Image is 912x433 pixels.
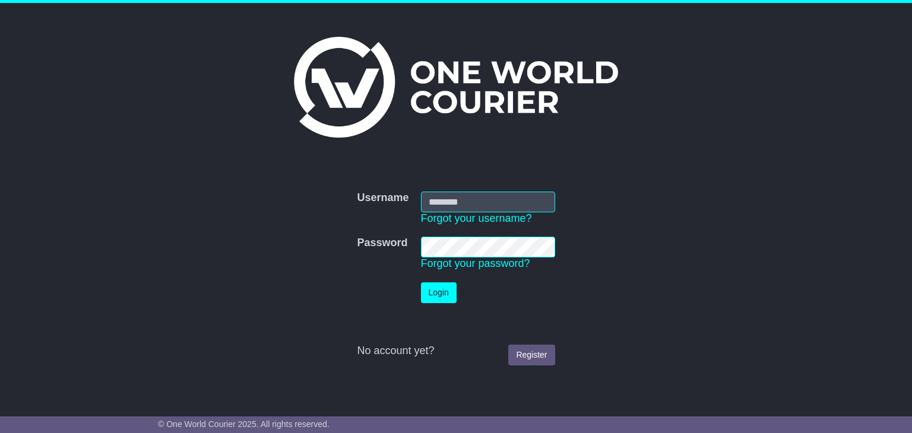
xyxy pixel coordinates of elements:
[421,212,532,224] a: Forgot your username?
[158,419,330,429] span: © One World Courier 2025. All rights reserved.
[508,345,555,365] a: Register
[357,237,407,250] label: Password
[357,192,408,205] label: Username
[294,37,618,138] img: One World
[421,257,530,269] a: Forgot your password?
[421,282,457,303] button: Login
[357,345,555,358] div: No account yet?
